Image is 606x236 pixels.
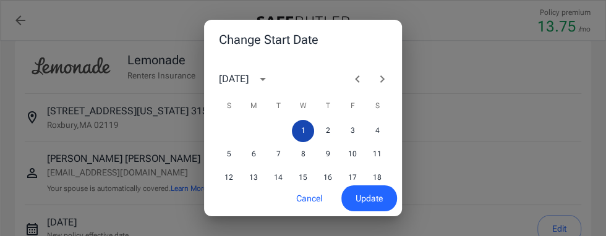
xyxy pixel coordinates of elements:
[366,120,388,142] button: 4
[252,69,273,90] button: calendar view is open, switch to year view
[341,143,364,166] button: 10
[267,167,289,189] button: 14
[242,167,265,189] button: 13
[345,67,370,91] button: Previous month
[292,120,314,142] button: 1
[218,167,240,189] button: 12
[218,143,240,166] button: 5
[219,72,249,86] div: [DATE]
[242,94,265,119] span: Monday
[292,94,314,119] span: Wednesday
[341,185,397,212] button: Update
[317,94,339,119] span: Thursday
[317,143,339,166] button: 9
[341,94,364,119] span: Friday
[292,143,314,166] button: 8
[282,185,336,212] button: Cancel
[341,167,364,189] button: 17
[267,143,289,166] button: 7
[366,94,388,119] span: Saturday
[317,167,339,189] button: 16
[370,67,395,91] button: Next month
[317,120,339,142] button: 2
[366,167,388,189] button: 18
[292,167,314,189] button: 15
[204,20,402,59] h2: Change Start Date
[267,94,289,119] span: Tuesday
[242,143,265,166] button: 6
[366,143,388,166] button: 11
[356,191,383,206] span: Update
[341,120,364,142] button: 3
[218,94,240,119] span: Sunday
